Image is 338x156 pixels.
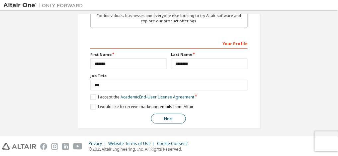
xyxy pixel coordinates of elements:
img: linkedin.svg [62,143,69,150]
button: Next [151,114,186,124]
div: Website Terms of Use [108,141,157,146]
div: For individuals, businesses and everyone else looking to try Altair software and explore our prod... [95,13,243,24]
label: First Name [90,52,167,57]
p: © 2025 Altair Engineering, Inc. All Rights Reserved. [89,146,191,152]
img: facebook.svg [40,143,47,150]
a: Academic End-User License Agreement [121,94,194,100]
label: Job Title [90,73,248,78]
img: instagram.svg [51,143,58,150]
label: I would like to receive marketing emails from Altair [90,104,194,110]
div: Privacy [89,141,108,146]
div: Cookie Consent [157,141,191,146]
label: I accept the [90,94,194,100]
img: altair_logo.svg [2,143,36,150]
label: Last Name [171,52,248,57]
img: youtube.svg [73,143,83,150]
div: Your Profile [90,38,248,49]
img: Altair One [3,2,86,9]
